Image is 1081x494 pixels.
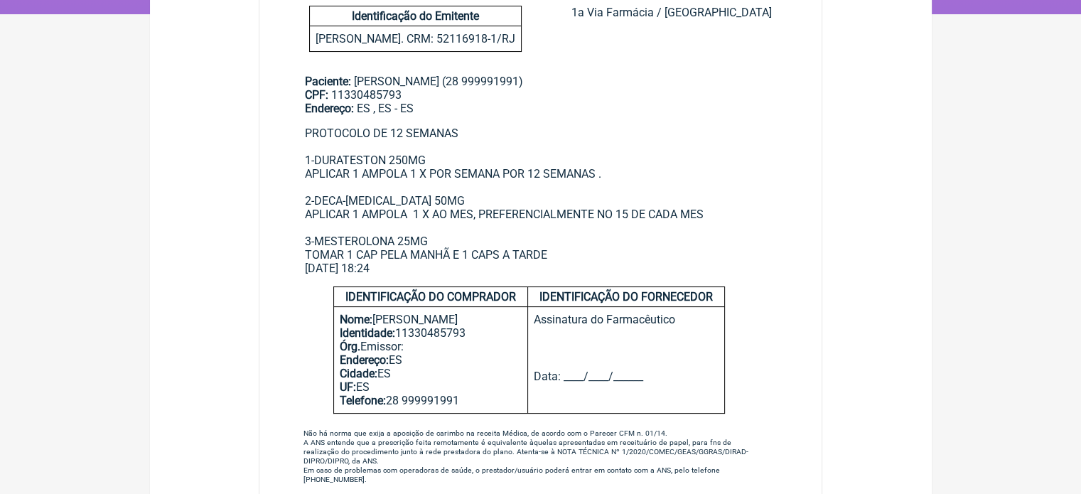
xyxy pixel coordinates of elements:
div: Data: ____/____/______ [534,370,719,383]
b: Órg. [340,340,360,353]
div: [PERSON_NAME] (28 999991991) [305,75,777,115]
div: [DATE] 18:24 [305,262,777,275]
span: CPF: [305,88,328,102]
div: 11330485793 [305,88,777,102]
b: Identidade: [340,326,395,340]
div: ES [340,380,522,394]
b: Cidade: [340,367,377,380]
p: [PERSON_NAME]. CRM: 52116918-1/RJ [310,26,521,51]
div: ES , ES - ES [305,102,777,115]
div: Assinatura do Farmacêutico [534,313,719,370]
div: 1a Via Farmácia / [GEOGRAPHIC_DATA] [571,6,772,52]
p: Não há norma que exija a aposição de carimbo na receita Médica, de acordo com o Parecer CFM n. 01... [259,421,800,491]
b: Endereço: [340,353,389,367]
div: 11330485793 [340,326,522,340]
div: ES [340,367,522,380]
h4: IDENTIFICAÇÃO DO COMPRADOR [334,287,527,307]
div: 28 999991991 [340,394,522,407]
div: Emissor: [340,340,522,353]
div: PROTOCOLO DE 12 SEMANAS 1-DURATESTON 250MG APLICAR 1 AMPOLA 1 X POR SEMANA POR 12 SEMANAS . 2-DEC... [305,127,777,262]
b: UF: [340,380,356,394]
span: Endereço: [305,102,354,115]
div: ES [340,353,522,367]
h4: IDENTIFICAÇÃO DO FORNECEDOR [528,287,724,307]
h4: Identificação do Emitente [310,6,521,26]
b: Nome: [340,313,372,326]
b: Telefone: [340,394,386,407]
div: [PERSON_NAME] [340,313,522,326]
span: Paciente: [305,75,351,88]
